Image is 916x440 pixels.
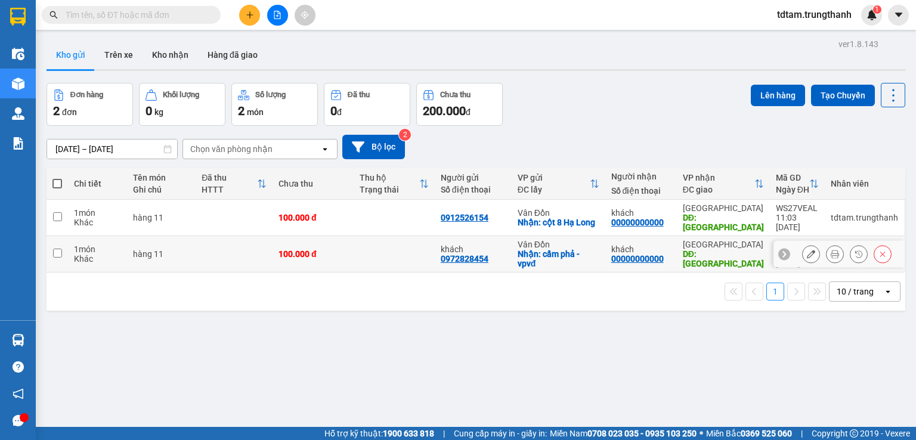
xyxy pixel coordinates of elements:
[74,254,121,264] div: Khác
[360,185,419,194] div: Trạng thái
[238,104,245,118] span: 2
[776,185,809,194] div: Ngày ĐH
[146,104,152,118] span: 0
[423,104,466,118] span: 200.000
[587,429,697,438] strong: 0708 023 035 - 0935 103 250
[770,168,825,200] th: Toggle SortBy
[611,186,671,196] div: Số điện thoại
[776,213,819,232] div: 11:03 [DATE]
[518,208,599,218] div: Vân Đồn
[838,38,878,51] div: ver 1.8.143
[295,5,315,26] button: aim
[518,185,590,194] div: ĐC lấy
[13,415,24,426] span: message
[74,244,121,254] div: 1 món
[202,173,257,182] div: Đã thu
[518,218,599,227] div: Nhận: cột 8 Hạ Long
[324,83,410,126] button: Đã thu0đ
[768,7,861,22] span: tdtam.trungthanh
[70,91,103,99] div: Đơn hàng
[324,427,434,440] span: Hỗ trợ kỹ thuật:
[337,107,342,117] span: đ
[831,179,898,188] div: Nhân viên
[12,78,24,90] img: warehouse-icon
[776,240,819,249] div: A4LJR5B2
[133,249,190,259] div: hàng 11
[196,168,273,200] th: Toggle SortBy
[47,140,177,159] input: Select a date range.
[512,168,605,200] th: Toggle SortBy
[267,5,288,26] button: file-add
[330,104,337,118] span: 0
[278,179,348,188] div: Chưa thu
[133,173,190,182] div: Tên món
[741,429,792,438] strong: 0369 525 060
[348,91,370,99] div: Đã thu
[831,213,898,222] div: tdtam.trungthanh
[12,107,24,120] img: warehouse-icon
[441,254,488,264] div: 0972828454
[518,173,590,182] div: VP gửi
[683,185,754,194] div: ĐC giao
[12,48,24,60] img: warehouse-icon
[383,429,434,438] strong: 1900 633 818
[143,41,198,69] button: Kho nhận
[12,137,24,150] img: solution-icon
[683,213,764,232] div: DĐ: Hà Nội
[278,249,348,259] div: 100.000 đ
[440,91,471,99] div: Chưa thu
[611,254,664,264] div: 00000000000
[360,173,419,182] div: Thu hộ
[883,287,893,296] svg: open
[12,334,24,346] img: warehouse-icon
[867,10,877,20] img: icon-new-feature
[706,427,792,440] span: Miền Bắc
[766,283,784,300] button: 1
[801,427,803,440] span: |
[441,173,506,182] div: Người gửi
[683,173,754,182] div: VP nhận
[466,107,471,117] span: đ
[133,213,190,222] div: hàng 11
[62,107,77,117] span: đơn
[278,213,348,222] div: 100.000 đ
[47,83,133,126] button: Đơn hàng2đơn
[74,208,121,218] div: 1 món
[611,218,664,227] div: 00000000000
[66,8,206,21] input: Tìm tên, số ĐT hoặc mã đơn
[850,429,858,438] span: copyright
[677,168,770,200] th: Toggle SortBy
[133,185,190,194] div: Ghi chú
[776,203,819,213] div: WS27VEAL
[154,107,163,117] span: kg
[683,203,764,213] div: [GEOGRAPHIC_DATA]
[239,5,260,26] button: plus
[53,104,60,118] span: 2
[399,129,411,141] sup: 2
[247,107,264,117] span: món
[95,41,143,69] button: Trên xe
[888,5,909,26] button: caret-down
[875,5,879,14] span: 1
[518,240,599,249] div: Vân Đồn
[246,11,254,19] span: plus
[74,179,121,188] div: Chi tiết
[873,5,881,14] sup: 1
[13,361,24,373] span: question-circle
[837,286,874,298] div: 10 / trang
[811,85,875,106] button: Tạo Chuyến
[301,11,309,19] span: aim
[441,213,488,222] div: 0912526154
[751,85,805,106] button: Lên hàng
[611,172,671,181] div: Người nhận
[550,427,697,440] span: Miền Nam
[893,10,904,20] span: caret-down
[231,83,318,126] button: Số lượng2món
[342,135,405,159] button: Bộ lọc
[354,168,435,200] th: Toggle SortBy
[163,91,199,99] div: Khối lượng
[273,11,281,19] span: file-add
[611,208,671,218] div: khách
[683,240,764,249] div: [GEOGRAPHIC_DATA]
[198,41,267,69] button: Hàng đã giao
